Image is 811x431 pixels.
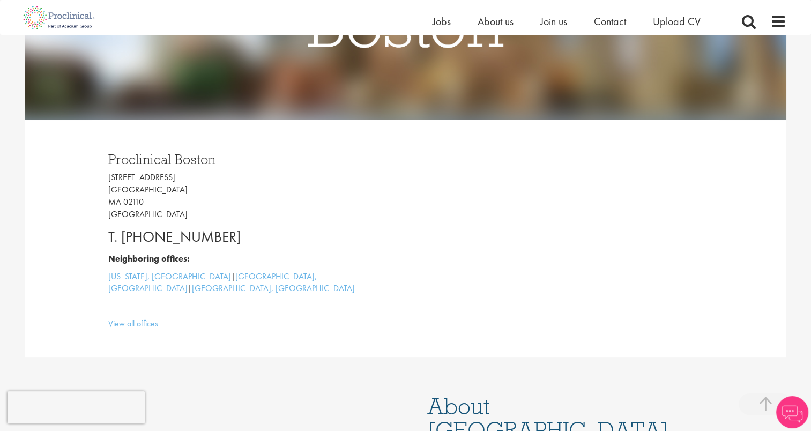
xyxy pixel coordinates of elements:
[108,152,398,166] h3: Proclinical Boston
[108,318,158,329] a: View all offices
[108,271,231,282] a: [US_STATE], [GEOGRAPHIC_DATA]
[108,271,398,295] p: | |
[108,226,398,248] p: T. [PHONE_NUMBER]
[108,172,398,220] p: [STREET_ADDRESS] [GEOGRAPHIC_DATA] MA 02110 [GEOGRAPHIC_DATA]
[776,396,808,428] img: Chatbot
[433,14,451,28] a: Jobs
[594,14,626,28] a: Contact
[8,391,145,423] iframe: reCAPTCHA
[108,271,317,294] a: [GEOGRAPHIC_DATA], [GEOGRAPHIC_DATA]
[478,14,514,28] a: About us
[653,14,701,28] a: Upload CV
[108,253,190,264] b: Neighboring offices:
[192,283,355,294] a: [GEOGRAPHIC_DATA], [GEOGRAPHIC_DATA]
[540,14,567,28] a: Join us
